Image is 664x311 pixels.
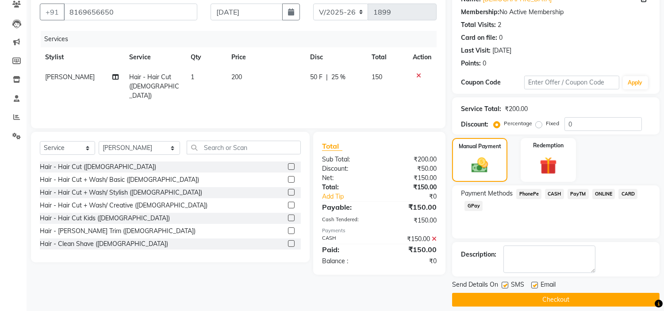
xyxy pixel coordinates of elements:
div: Hair - Hair Cut + Wash/ Stylish ([DEMOGRAPHIC_DATA]) [40,188,202,197]
span: CARD [618,189,637,199]
div: 0 [483,59,486,68]
div: 0 [499,33,503,42]
span: 25 % [331,73,345,82]
span: ONLINE [592,189,615,199]
div: ₹0 [390,192,444,201]
div: Description: [461,250,496,259]
th: Disc [305,47,366,67]
div: [DATE] [492,46,511,55]
div: ₹150.00 [380,234,444,244]
input: Search or Scan [187,141,301,154]
span: 50 F [310,73,322,82]
span: SMS [511,280,524,291]
div: ₹150.00 [380,173,444,183]
span: Total [322,142,342,151]
div: No Active Membership [461,8,651,17]
div: ₹150.00 [380,202,444,212]
th: Action [407,47,437,67]
span: | [326,73,328,82]
button: +91 [40,4,65,20]
div: Cash Tendered: [315,216,380,225]
div: Hair - Hair Cut Kids ([DEMOGRAPHIC_DATA]) [40,214,170,223]
span: CASH [545,189,564,199]
div: Coupon Code [461,78,524,87]
div: Payments [322,227,437,234]
span: Hair - Hair Cut ([DEMOGRAPHIC_DATA]) [129,73,179,100]
span: Email [541,280,556,291]
span: PayTM [568,189,589,199]
input: Search by Name/Mobile/Email/Code [64,4,197,20]
div: Hair - [PERSON_NAME] Trim ([DEMOGRAPHIC_DATA]) [40,227,196,236]
div: ₹50.00 [380,164,444,173]
span: Payment Methods [461,189,513,198]
span: [PERSON_NAME] [45,73,95,81]
div: Card on file: [461,33,497,42]
span: 150 [372,73,382,81]
th: Qty [185,47,226,67]
div: ₹200.00 [505,104,528,114]
div: Hair - Hair Cut ([DEMOGRAPHIC_DATA]) [40,162,156,172]
div: Service Total: [461,104,501,114]
div: Balance : [315,257,380,266]
div: Payable: [315,202,380,212]
div: Services [41,31,443,47]
div: Points: [461,59,481,68]
div: CASH [315,234,380,244]
div: Paid: [315,244,380,255]
div: ₹150.00 [380,216,444,225]
div: ₹200.00 [380,155,444,164]
div: Membership: [461,8,499,17]
div: Net: [315,173,380,183]
img: _cash.svg [466,156,493,175]
button: Checkout [452,293,660,307]
div: 2 [498,20,501,30]
label: Redemption [533,142,564,150]
div: Hair - Hair Cut + Wash/ Basic ([DEMOGRAPHIC_DATA]) [40,175,199,184]
th: Total [366,47,408,67]
th: Service [124,47,185,67]
div: Total: [315,183,380,192]
img: _gift.svg [534,155,562,177]
div: Last Visit: [461,46,491,55]
div: Sub Total: [315,155,380,164]
label: Fixed [546,119,559,127]
div: Total Visits: [461,20,496,30]
span: 1 [191,73,194,81]
div: Discount: [461,120,488,129]
button: Apply [623,76,648,89]
div: Hair - Hair Cut + Wash/ Creative ([DEMOGRAPHIC_DATA]) [40,201,207,210]
input: Enter Offer / Coupon Code [524,76,619,89]
label: Manual Payment [459,142,501,150]
div: ₹0 [380,257,444,266]
div: ₹150.00 [380,183,444,192]
div: Discount: [315,164,380,173]
th: Stylist [40,47,124,67]
span: PhonePe [516,189,541,199]
div: Hair - Clean Shave ([DEMOGRAPHIC_DATA]) [40,239,168,249]
div: ₹150.00 [380,244,444,255]
a: Add Tip [315,192,390,201]
span: 200 [231,73,242,81]
span: GPay [464,201,483,211]
label: Percentage [504,119,532,127]
span: Send Details On [452,280,498,291]
th: Price [226,47,305,67]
